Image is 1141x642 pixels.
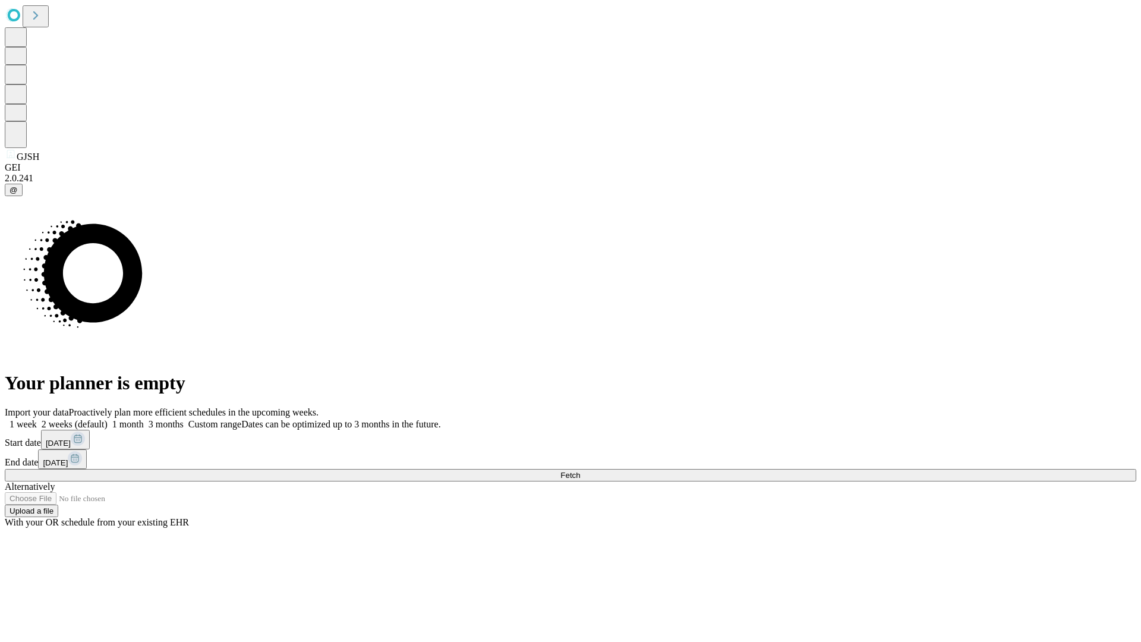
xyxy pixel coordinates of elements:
span: Alternatively [5,481,55,492]
span: 2 weeks (default) [42,419,108,429]
span: With your OR schedule from your existing EHR [5,517,189,527]
span: Proactively plan more efficient schedules in the upcoming weeks. [69,407,319,417]
span: 3 months [149,419,184,429]
button: Fetch [5,469,1136,481]
button: [DATE] [38,449,87,469]
div: GEI [5,162,1136,173]
span: GJSH [17,152,39,162]
span: Import your data [5,407,69,417]
span: 1 month [112,419,144,429]
h1: Your planner is empty [5,372,1136,394]
span: Fetch [560,471,580,480]
span: @ [10,185,18,194]
div: Start date [5,430,1136,449]
span: Custom range [188,419,241,429]
button: Upload a file [5,505,58,517]
span: [DATE] [43,458,68,467]
span: 1 week [10,419,37,429]
span: Dates can be optimized up to 3 months in the future. [241,419,440,429]
button: [DATE] [41,430,90,449]
button: @ [5,184,23,196]
span: [DATE] [46,439,71,448]
div: 2.0.241 [5,173,1136,184]
div: End date [5,449,1136,469]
